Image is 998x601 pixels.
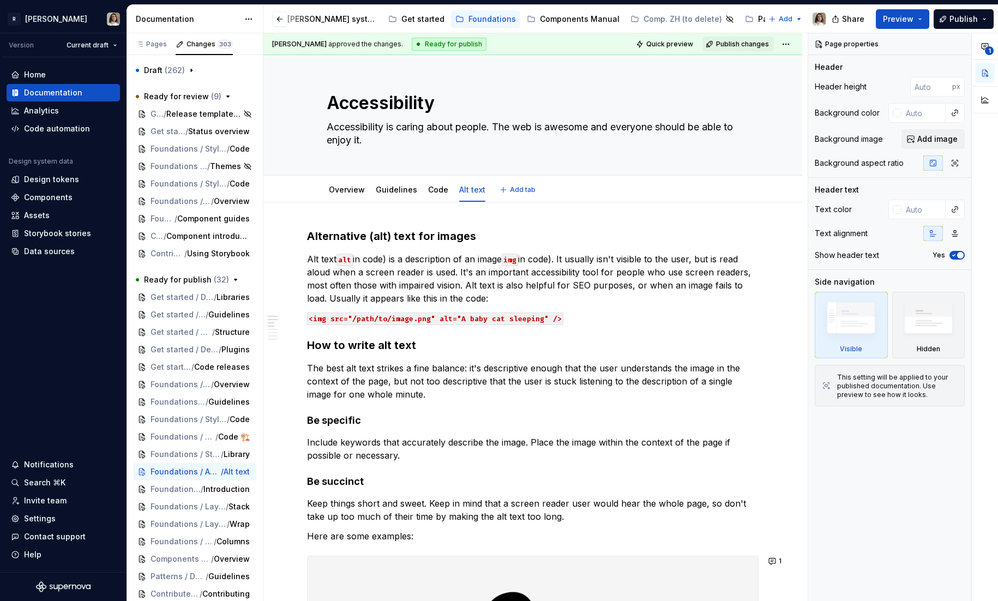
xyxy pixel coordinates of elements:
span: Libraries [217,292,250,303]
div: Pages [135,40,167,49]
span: Foundations / Styles / Typography [151,396,206,407]
div: Side navigation [815,277,875,287]
div: Help [24,549,41,560]
button: Search ⌘K [7,474,120,491]
span: / [206,571,208,582]
span: Alt text [224,466,250,477]
a: Design tokens [7,171,120,188]
button: Publish [934,9,994,29]
a: Components [7,189,120,206]
div: Settings [24,513,56,524]
span: Wrap [230,519,250,530]
img: Sandrina pereira [813,13,826,26]
a: Home [7,66,120,83]
a: Foundations / Layout/Columns [133,533,256,550]
span: Draft [144,65,185,76]
div: Alt text [455,178,490,201]
span: Using Storybook [187,248,250,259]
span: Plugins [221,344,250,355]
a: Alt text [459,185,485,194]
a: Foundations / Layout/Introduction [133,480,256,498]
code: <img src="/path/to/image.png" alt="A baby cat sleeping" /> [307,312,563,325]
button: Draft (262) [133,62,256,79]
a: Invite team [7,492,120,509]
a: Foundations / Styles / Breakpoint/Code [133,140,256,158]
span: ( 32 ) [214,275,229,284]
input: Auto [901,103,946,123]
span: Foundations / Styles / Spacing [151,178,227,189]
div: Documentation [24,87,82,98]
button: Add [765,11,806,27]
div: Code [424,178,453,201]
span: / [164,231,166,242]
a: Components Manual/Component introduction [133,227,256,245]
div: Comp. ZH (to delete) [644,14,722,25]
a: Get started / Design / Figma setup/Structure [133,323,256,341]
p: px [952,82,960,91]
button: Help [7,546,120,563]
a: Foundations / Styles / Iconography/Code 🏗️ [133,428,256,446]
span: / [185,126,188,137]
span: Foundations / Content design [151,213,175,224]
code: img [502,254,518,266]
span: 1 [985,46,994,55]
div: Changes [187,40,233,49]
div: Page tree [270,8,763,30]
a: Analytics [7,102,120,119]
a: Get started / Changelog / Releases/Release template (hidden for viewers) [133,105,256,123]
span: Get started / Design / Figma setup [151,292,214,303]
span: Foundations / Styles / Iconography [151,431,215,442]
span: Ready for publish [144,274,229,285]
span: Get started / Design / Figma setup [151,309,206,320]
span: Publish changes [716,40,769,49]
span: / [221,466,224,477]
span: Status overview [188,126,250,137]
span: Code 🏗️ [218,431,250,442]
div: R [8,13,21,26]
a: Guidelines [376,185,417,194]
a: Foundations / Layout/Wrap [133,515,256,533]
span: Foundations / Layout [151,519,227,530]
a: Code automation [7,120,120,137]
a: Foundations / Styles / Color/Themes [133,158,256,175]
span: Patterns / Designing with AI ✨ [151,571,206,582]
div: Show header text [815,250,879,261]
button: Notifications [7,456,120,473]
span: / [227,178,230,189]
div: Header [815,62,843,73]
svg: Supernova Logo [36,581,91,592]
a: Patterns / Designing with AI ✨/Guidelines [133,568,256,585]
div: Text alignment [815,228,868,239]
span: Library [224,449,250,460]
span: Foundations / Layout [151,536,214,547]
span: Structure [215,327,250,338]
div: Background aspect ratio [815,158,904,169]
span: Foundations / Styles / Color [151,161,207,172]
h3: Alternative (alt) text for images [307,229,759,244]
span: Contribute / Contributing [151,588,200,599]
label: Yes [933,251,945,260]
button: Current draft [62,38,122,53]
textarea: Accessibility is caring about people. The web is awesome and everyone should be able to enjoy it. [324,118,737,149]
div: Text color [815,204,852,215]
span: Introduction [203,484,250,495]
span: Share [842,14,864,25]
span: / [227,519,230,530]
span: / [211,554,214,564]
span: / [219,344,221,355]
span: Component introduction [166,231,250,242]
span: / [212,327,215,338]
div: Overview [324,178,369,201]
span: Components Manual / Table / Table Control 🏗️ [151,554,211,564]
a: Get started / Design / Figma setup/Guidelines [133,306,256,323]
span: Code releases [194,362,250,372]
span: Ready for review [144,91,221,102]
span: Release template (hidden for viewers) [166,109,241,119]
a: Foundations / Styles / Spacing/Code [133,175,256,193]
div: Version [9,41,34,50]
textarea: Accessibility [324,90,737,116]
div: [PERSON_NAME] [25,14,87,25]
span: Foundations / Styles / Iconography [151,196,211,207]
div: Header text [815,184,859,195]
span: Get started / Changelog / Status [151,126,185,137]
